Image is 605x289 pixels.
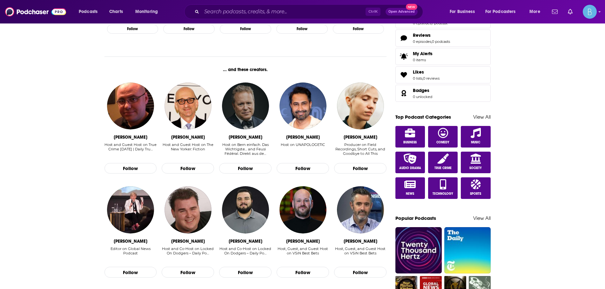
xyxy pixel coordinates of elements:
[525,7,548,17] button: open menu
[286,239,320,244] div: Wes Reynolds
[413,39,431,44] a: 0 episodes
[395,85,491,102] span: Badges
[135,7,158,16] span: Monitoring
[413,58,433,62] span: 0 items
[163,24,215,34] button: Follow
[162,246,214,260] div: Host and Co-Host on Locked On Dodgers – Daily Po…
[398,34,410,43] a: Reviews
[395,66,491,83] span: Likes
[422,76,423,81] span: ,
[334,142,387,156] div: Producer on Field Recordings, Short Cuts, and Goodbye to All This
[162,163,214,174] button: Follow
[461,177,491,199] a: Sports
[473,215,491,221] a: View All
[281,142,325,156] div: Host on UNAPOLOGETIC
[413,76,422,81] a: 0 lists
[202,7,366,17] input: Search podcasts, credits, & more...
[398,70,410,79] a: Likes
[277,163,329,174] button: Follow
[395,227,442,273] img: Twenty Thousand Hertz
[219,246,272,255] div: Host and Co-Host on Locked On Dodgers – Daily Po…
[395,48,491,65] a: My Alerts
[104,142,157,156] div: Host and Guest Host on True Crime Today | Daily Tru…
[428,126,458,148] a: Comedy
[428,152,458,173] a: True Crime
[436,141,449,144] span: Comedy
[333,24,384,34] button: Follow
[469,166,482,170] span: Society
[413,69,424,75] span: Likes
[583,5,597,19] img: User Profile
[219,142,272,156] div: Host on Bern einfach. Das Wichtigste… and Feusi Fédéral. Direkt aus de…
[114,135,147,140] div: Tony Brueski
[162,142,214,156] div: Host and Guest Host on The New Yorker: Fiction
[114,239,147,244] div: Karen Martin
[473,114,491,120] a: View All
[366,8,380,16] span: Ctrl K
[5,6,66,18] a: Podchaser - Follow, Share and Rate Podcasts
[395,152,425,173] a: Audio Drama
[222,82,269,129] img: Dominik Feusi
[277,246,329,255] div: Host, Guest, and Guest Host on VSiN Best Bets
[105,7,127,17] a: Charts
[109,7,123,16] span: Charts
[395,126,425,148] a: Business
[461,126,491,148] a: Music
[395,114,451,120] a: Top Podcast Categories
[219,246,272,260] div: Host and Co-Host on Locked On Dodgers – Daily Po…
[445,7,483,17] button: open menu
[583,5,597,19] button: Show profile menu
[444,227,491,273] a: The Daily
[413,51,433,56] span: My Alerts
[565,6,575,17] a: Show notifications dropdown
[413,69,440,75] a: Likes
[344,239,377,244] div: Dave Ross
[107,186,154,233] img: Karen Martin
[162,246,214,255] div: Host and Co-Host on Locked On Dodgers – Daily Po…
[334,267,387,278] button: Follow
[432,39,450,44] a: 0 podcasts
[220,24,271,34] button: Follow
[423,76,440,81] a: 0 reviews
[334,246,387,255] div: Host, Guest, and Guest Host on VSiN Best Bets
[104,246,157,260] div: Editor on Global News Podcast
[107,82,154,129] img: Tony Brueski
[398,52,410,61] span: My Alerts
[399,166,421,170] span: Audio Drama
[171,135,205,140] div: Brian Lehrer
[549,6,560,17] a: Show notifications dropdown
[413,95,432,99] a: 0 unlocked
[281,142,325,147] div: Host on UNAPOLOGETIC
[222,186,269,233] img: Vince Samperio
[470,192,481,196] span: Sports
[165,82,212,129] a: Brian Lehrer
[104,67,387,72] div: ... and these creators.
[386,8,418,16] button: Open AdvancedNew
[406,192,414,196] span: News
[395,177,425,199] a: News
[107,24,158,34] button: Follow
[481,7,525,17] button: open menu
[337,186,384,233] img: Dave Ross
[403,141,417,144] span: Business
[277,246,329,260] div: Host, Guest, and Guest Host on VSiN Best Bets
[74,7,106,17] button: open menu
[431,39,432,44] span: ,
[337,82,384,129] img: Eleanor McDowall
[388,10,415,13] span: Open Advanced
[104,142,157,151] div: Host and Guest Host on True Crime [DATE] | Daily Tru…
[219,267,272,278] button: Follow
[279,186,326,233] img: Wes Reynolds
[583,5,597,19] span: Logged in as BLASTmedia
[413,32,431,38] span: Reviews
[162,267,214,278] button: Follow
[165,186,212,233] img: Jeff Snider
[406,4,417,10] span: New
[229,135,262,140] div: Dominik Feusi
